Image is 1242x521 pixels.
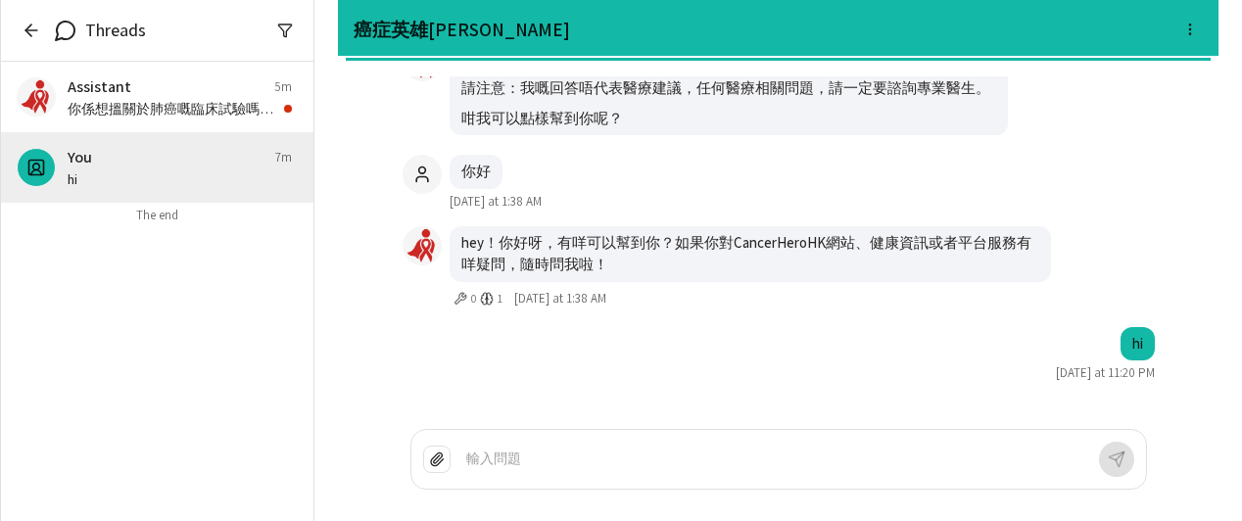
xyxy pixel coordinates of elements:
span: 5m [274,78,292,96]
button: 0 tools, 1 memory [450,286,506,311]
p: 你係想搵關於肺癌嘅臨床試驗嗎？如果係嘅話，我可以幫你搵下有冇相關嘅專案。你可以提供多啲資料，例如你嘅癌症類型或者有冇特定嘅治療需求，咁我可以更精準咁幫你搵到合適嘅試驗。 [68,99,276,118]
span: 1 [498,290,502,308]
p: 你好 [461,161,491,183]
span: [DATE] at 1:38 AM [514,290,606,308]
img: User avatar [404,226,441,265]
span: [DATE] at 11:20 PM [1056,364,1155,382]
p: 咁我可以點樣幫到你呢？ [461,108,996,130]
span: [DATE] at 1:38 AM [450,193,542,211]
p: 請注意：我嘅回答唔代表醫療建議，任何醫療相關問題，請一定要諮詢專業醫生。 [461,77,996,100]
p: hey！你好呀，有咩可以幫到你？如果你對CancerHeroHK網站、健康資訊或者平台服務有咩疑問，隨時問我啦！ [461,232,1039,276]
span: 0 [471,290,476,308]
p: hi [1132,333,1143,355]
p: hi [68,169,292,189]
span: 7m [275,149,292,166]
